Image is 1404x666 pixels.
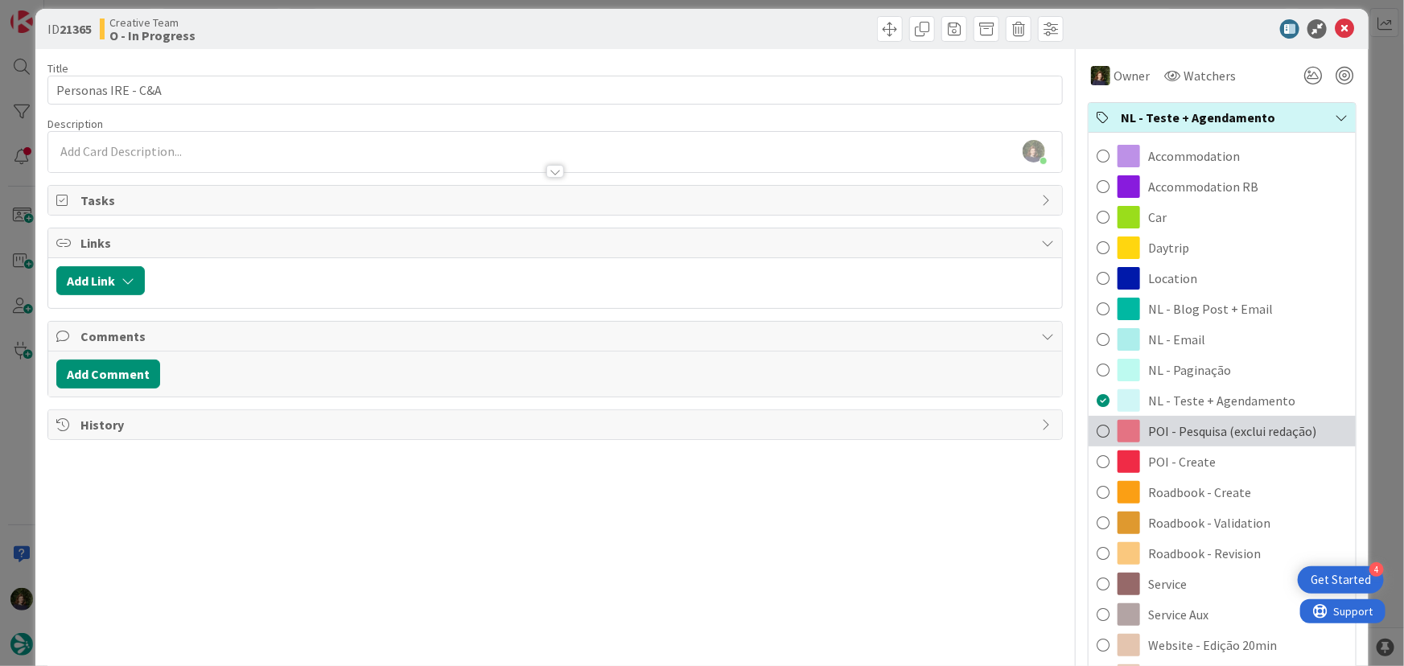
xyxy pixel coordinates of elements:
span: POI - Create [1148,452,1216,471]
b: 21365 [60,21,92,37]
span: Roadbook - Revision [1148,544,1261,563]
span: NL - Paginação [1148,360,1231,380]
label: Title [47,61,68,76]
span: History [80,415,1034,434]
span: NL - Blog Post + Email [1148,299,1273,319]
span: NL - Email [1148,330,1205,349]
button: Add Comment [56,360,160,388]
span: Watchers [1184,66,1236,85]
span: Service Aux [1148,605,1208,624]
button: Add Link [56,266,145,295]
img: MC [1091,66,1110,85]
input: type card name here... [47,76,1064,105]
img: OSJL0tKbxWQXy8f5HcXbcaBiUxSzdGq2.jpg [1023,140,1045,162]
div: Get Started [1311,572,1371,588]
span: POI - Pesquisa (exclui redação) [1148,421,1316,441]
span: ID [47,19,92,39]
span: Daytrip [1148,238,1189,257]
span: Tasks [80,191,1034,210]
span: NL - Teste + Agendamento [1148,391,1295,410]
div: Open Get Started checklist, remaining modules: 4 [1298,566,1384,594]
span: Roadbook - Validation [1148,513,1270,532]
span: Location [1148,269,1197,288]
span: Service [1148,574,1187,594]
span: Owner [1114,66,1150,85]
span: Accommodation RB [1148,177,1258,196]
span: Comments [80,327,1034,346]
span: Creative Team [109,16,196,29]
span: Accommodation [1148,146,1240,166]
span: Roadbook - Create [1148,483,1251,502]
span: Support [34,2,73,22]
span: Website - Edição 20min [1148,635,1277,655]
span: Links [80,233,1034,253]
div: 4 [1369,562,1384,577]
b: O - In Progress [109,29,196,42]
span: Description [47,117,103,131]
span: Car [1148,208,1167,227]
span: NL - Teste + Agendamento [1121,108,1327,127]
